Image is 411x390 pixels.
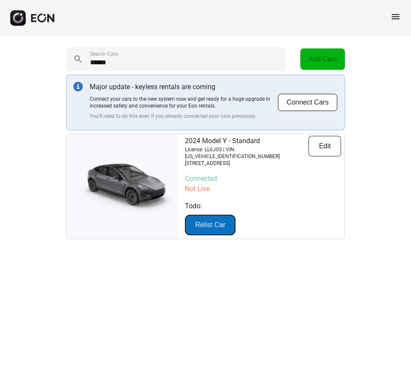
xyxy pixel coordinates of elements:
p: 2024 Model Y - Standard [185,136,308,146]
p: Connect your cars to the new system now and get ready for a huge upgrade in increased safety and ... [90,96,278,109]
p: Major update - keyless rentals are coming [90,82,278,92]
img: info [73,82,83,91]
p: You'll need to do this even if you already connected your cars previously. [90,113,278,120]
img: car [66,159,178,214]
label: Search Cars [90,51,118,57]
p: Not Live [185,184,341,194]
span: menu [390,12,401,22]
p: Todo: [185,201,341,211]
button: Relist Car [185,215,236,235]
p: [STREET_ADDRESS] [185,160,308,167]
button: Connect Cars [278,93,338,111]
p: Connected [185,174,341,184]
button: Edit [308,136,341,156]
p: License: LL6J0S | VIN: [US_VEHICLE_IDENTIFICATION_NUMBER] [185,146,308,160]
